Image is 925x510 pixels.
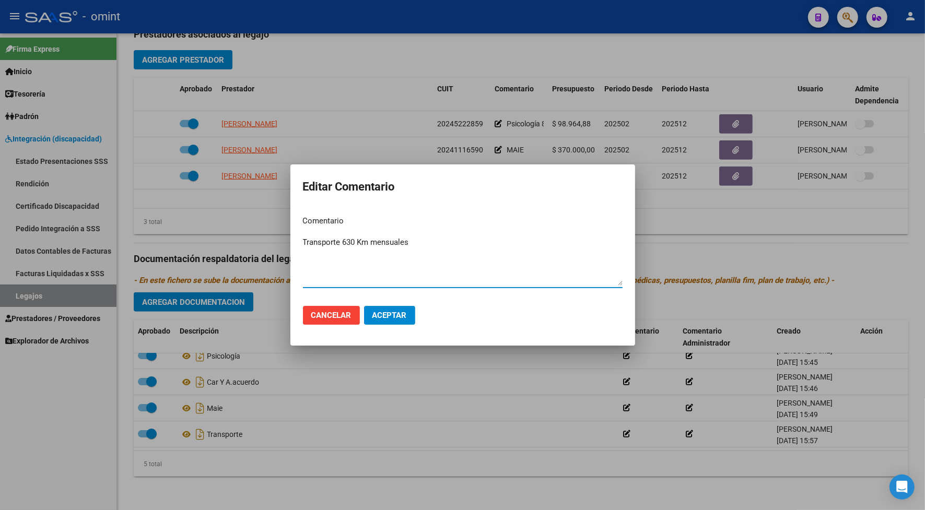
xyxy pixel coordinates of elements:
button: Cancelar [303,306,360,325]
h2: Editar Comentario [303,177,623,197]
span: Aceptar [372,311,407,320]
p: Comentario [303,215,623,227]
span: Cancelar [311,311,352,320]
div: Open Intercom Messenger [889,475,915,500]
button: Aceptar [364,306,415,325]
